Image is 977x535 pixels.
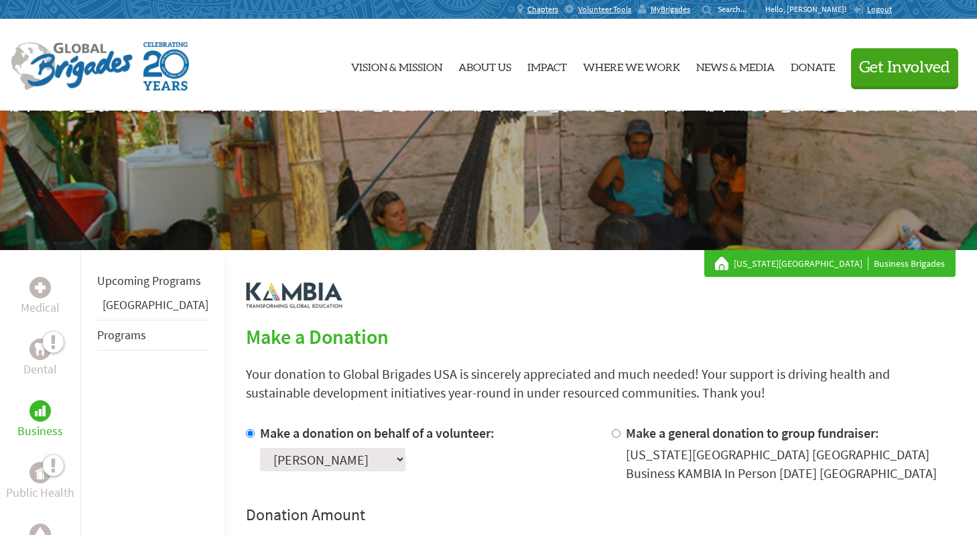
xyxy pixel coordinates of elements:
[35,466,46,479] img: Public Health
[351,30,442,100] a: Vision & Mission
[715,257,945,270] div: Business Brigades
[29,400,51,422] div: Business
[696,30,775,100] a: News & Media
[583,30,680,100] a: Where We Work
[859,60,950,76] span: Get Involved
[97,273,201,288] a: Upcoming Programs
[527,30,567,100] a: Impact
[21,277,60,317] a: MedicalMedical
[851,48,958,86] button: Get Involved
[103,297,208,312] a: [GEOGRAPHIC_DATA]
[29,277,51,298] div: Medical
[246,365,956,402] p: Your donation to Global Brigades USA is sincerely appreciated and much needed! Your support is dr...
[626,445,956,483] div: [US_STATE][GEOGRAPHIC_DATA] [GEOGRAPHIC_DATA] Business KAMBIA In Person [DATE] [GEOGRAPHIC_DATA]
[246,282,342,308] img: logo-kambia.png
[458,30,511,100] a: About Us
[35,282,46,293] img: Medical
[718,4,756,14] input: Search...
[35,406,46,416] img: Business
[17,400,63,440] a: BusinessBusiness
[6,462,74,502] a: Public HealthPublic Health
[853,4,892,15] a: Logout
[97,266,208,296] li: Upcoming Programs
[11,42,133,91] img: Global Brigades Logo
[527,4,558,15] span: Chapters
[17,422,63,440] p: Business
[765,4,853,15] p: Hello, [PERSON_NAME]!
[626,424,879,441] label: Make a general donation to group fundraiser:
[23,339,57,379] a: DentalDental
[29,339,51,360] div: Dental
[260,424,495,441] label: Make a donation on behalf of a volunteer:
[21,298,60,317] p: Medical
[867,4,892,14] span: Logout
[791,30,835,100] a: Donate
[97,327,146,343] a: Programs
[143,42,189,91] img: Global Brigades Celebrating 20 Years
[97,296,208,320] li: Panama
[97,320,208,351] li: Programs
[734,257,868,270] a: [US_STATE][GEOGRAPHIC_DATA]
[651,4,690,15] span: MyBrigades
[29,462,51,483] div: Public Health
[6,483,74,502] p: Public Health
[35,343,46,355] img: Dental
[578,4,631,15] span: Volunteer Tools
[23,360,57,379] p: Dental
[246,504,956,526] h4: Donation Amount
[246,324,956,349] h2: Make a Donation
